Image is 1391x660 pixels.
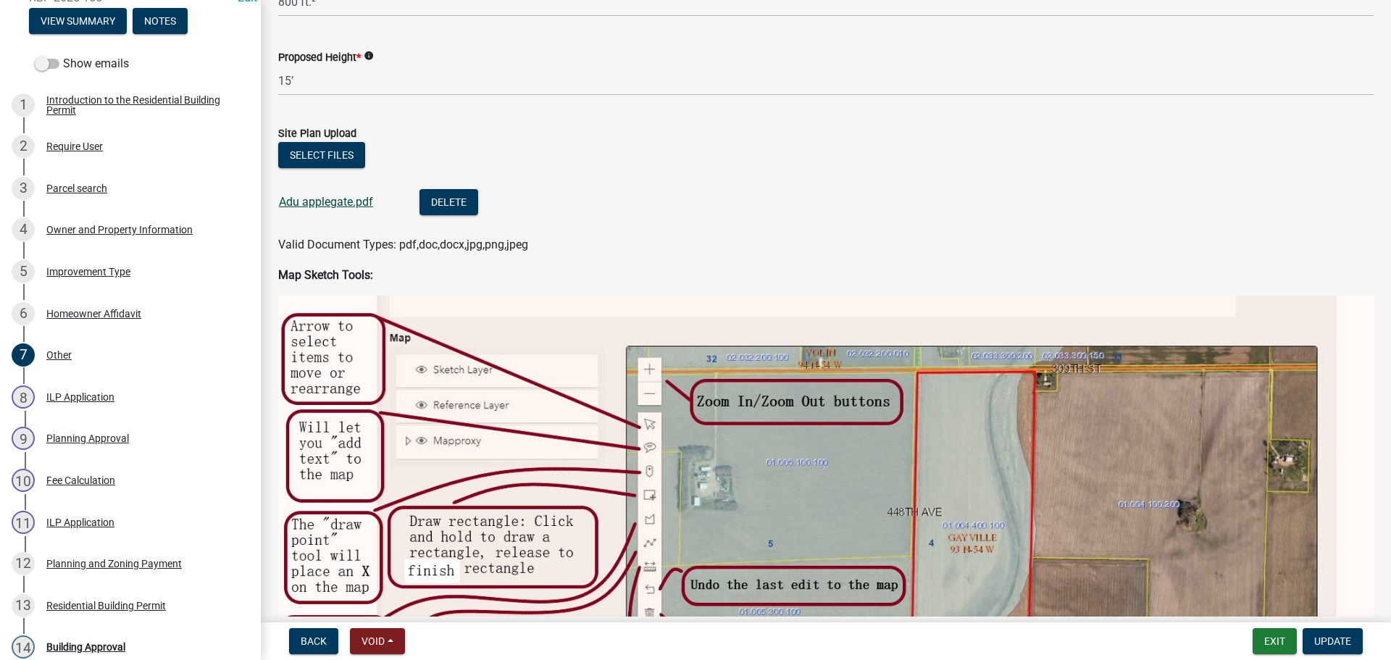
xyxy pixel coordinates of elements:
[46,475,115,485] div: Fee Calculation
[364,51,374,61] i: info
[289,628,338,654] button: Back
[46,141,103,151] div: Require User
[12,552,35,575] div: 12
[350,628,405,654] button: Void
[419,189,478,215] button: Delete
[46,392,114,402] div: ILP Application
[46,183,107,193] div: Parcel search
[278,142,365,168] button: Select files
[46,267,130,277] div: Improvement Type
[362,635,385,647] span: Void
[46,601,166,611] div: Residential Building Permit
[12,594,35,617] div: 13
[278,238,528,251] span: Valid Document Types: pdf,doc,docx,jpg,png,jpeg
[12,260,35,283] div: 5
[12,302,35,325] div: 6
[278,268,373,282] strong: Map Sketch Tools:
[46,95,238,115] div: Introduction to the Residential Building Permit
[12,385,35,409] div: 8
[279,195,373,209] a: Adu applegate.pdf
[12,427,35,450] div: 9
[46,517,114,527] div: ILP Application
[1314,635,1351,647] span: Update
[133,16,188,28] wm-modal-confirm: Notes
[278,129,356,139] label: Site Plan Upload
[12,177,35,200] div: 3
[1303,628,1363,654] button: Update
[46,225,193,235] div: Owner and Property Information
[29,16,127,28] wm-modal-confirm: Summary
[12,343,35,367] div: 7
[12,469,35,492] div: 10
[12,93,35,117] div: 1
[12,135,35,158] div: 2
[12,511,35,534] div: 11
[35,55,129,72] label: Show emails
[12,218,35,241] div: 4
[46,559,182,569] div: Planning and Zoning Payment
[46,642,125,652] div: Building Approval
[46,433,129,443] div: Planning Approval
[301,635,327,647] span: Back
[133,8,188,34] button: Notes
[12,635,35,659] div: 14
[46,350,72,360] div: Other
[419,196,478,210] wm-modal-confirm: Delete Document
[46,309,141,319] div: Homeowner Affidavit
[1253,628,1297,654] button: Exit
[29,8,127,34] button: View Summary
[278,53,361,63] label: Proposed Height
